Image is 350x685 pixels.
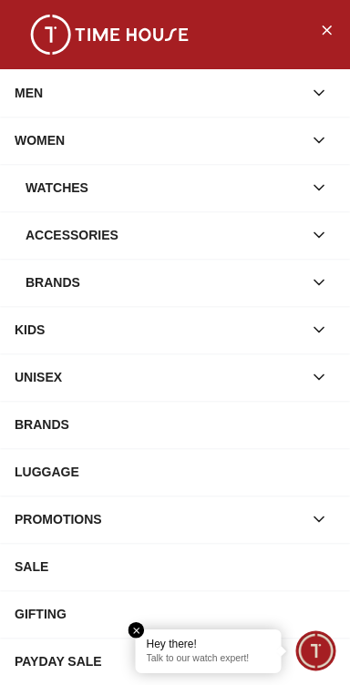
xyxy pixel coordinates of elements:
div: LUGGAGE [15,455,335,488]
div: SALE [15,550,335,583]
div: BRANDS [15,408,335,441]
div: Hey there! [147,637,271,651]
img: ... [18,15,201,55]
div: Chat Widget [296,631,336,671]
div: WOMEN [15,124,303,157]
div: Watches [26,171,303,204]
div: PROMOTIONS [15,503,303,536]
div: PAYDAY SALE [15,645,335,678]
p: Talk to our watch expert! [147,653,271,666]
div: KIDS [15,313,303,346]
em: Close tooltip [129,622,145,639]
button: Close Menu [312,15,341,44]
div: Brands [26,266,303,299]
div: MEN [15,77,303,109]
div: UNISEX [15,361,303,394]
div: Accessories [26,219,303,251]
div: GIFTING [15,598,335,630]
